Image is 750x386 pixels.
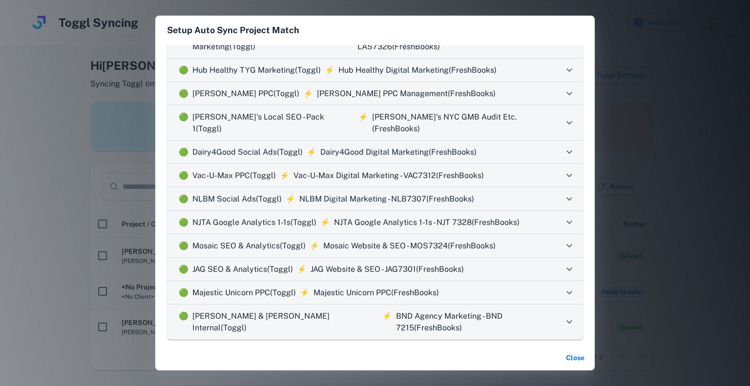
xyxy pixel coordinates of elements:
p: Dairy4Good Digital Marketing (FreshBooks) [320,146,477,158]
p: ⚡ [354,111,372,135]
p: [PERSON_NAME]'s Local SEO - Pack 1 (Toggl) [192,111,354,135]
div: Active[PERSON_NAME]'s Local SEO - Pack 1(Toggl)⚡[PERSON_NAME]'s NYC GMB Audit Etc.(FreshBooks) [167,105,583,141]
p: JAG Website & SEO - JAG7301 (FreshBooks) [311,264,464,275]
div: ActiveNLBM Social Ads(Toggl)⚡NLBM Digital Marketing - NLB7307(FreshBooks) [167,187,583,211]
p: Active [175,287,192,299]
p: ⚡ [378,310,396,334]
p: Vac-U-Max Digital Marketing - VAC7312 (FreshBooks) [293,170,484,182]
p: Active [175,111,192,135]
p: Dairy4Good Social Ads (Toggl) [192,146,303,158]
p: ⚡ [306,240,323,252]
p: [PERSON_NAME] PPC (Toggl) [192,88,299,100]
div: ActiveDairy4Good Social Ads(Toggl)⚡Dairy4Good Digital Marketing(FreshBooks) [167,141,583,164]
div: ActiveHub Healthy TYG Marketing(Toggl)⚡Hub Healthy Digital Marketing(FreshBooks) [167,59,583,82]
p: BND Agency Marketing - BND 7215 (FreshBooks) [396,310,563,334]
p: NLBM Digital Marketing - NLB7307 (FreshBooks) [299,193,474,205]
p: Active [175,264,192,275]
p: JAG SEO & Analytics (Toggl) [192,264,293,275]
p: NLBM Social Ads (Toggl) [192,193,282,205]
div: Active[PERSON_NAME] & [PERSON_NAME] Internal(Toggl)⚡BND Agency Marketing - BND 7215(FreshBooks) [167,305,583,340]
div: ActiveJAG SEO & Analytics(Toggl)⚡JAG Website & SEO - JAG7301(FreshBooks) [167,258,583,281]
div: ActiveNJTA Google Analytics 1-1s(Toggl)⚡NJTA Google Analytics 1-1s - NJT 7328(FreshBooks) [167,211,583,234]
p: Majestic Unicorn PPC (FreshBooks) [313,287,439,299]
p: Active [175,240,192,252]
p: ⚡ [296,287,313,299]
h2: Setup Auto Sync Project Match [155,16,595,45]
p: Active [175,217,192,228]
p: ⚡ [282,193,299,205]
p: ⚡ [321,64,338,76]
p: ⚡ [299,88,317,100]
p: Mosaic Website & SEO - MOS7324 (FreshBooks) [323,240,496,252]
p: [PERSON_NAME]'s NYC GMB Audit Etc. (FreshBooks) [372,111,563,135]
p: ⚡ [276,170,293,182]
p: NJTA Google Analytics 1-1s - NJT 7328 (FreshBooks) [334,217,520,228]
p: Active [175,170,192,182]
p: Hub Healthy TYG Marketing (Toggl) [192,64,321,76]
p: Mosaic SEO & Analytics (Toggl) [192,240,306,252]
button: Close [560,349,591,366]
p: Active [175,146,192,158]
p: Active [175,310,192,334]
p: Majestic Unicorn PPC (Toggl) [192,287,296,299]
div: ActiveMosaic SEO & Analytics(Toggl)⚡Mosaic Website & SEO - MOS7324(FreshBooks) [167,234,583,258]
p: Active [175,64,192,76]
p: [PERSON_NAME] PPC Management (FreshBooks) [317,88,496,100]
p: Active [175,88,192,100]
p: Vac-U-Max PPC (Toggl) [192,170,276,182]
p: ⚡ [316,217,334,228]
p: ⚡ [303,146,320,158]
p: NJTA Google Analytics 1-1s (Toggl) [192,217,316,228]
div: ActiveVac-U-Max PPC(Toggl)⚡Vac-U-Max Digital Marketing - VAC7312(FreshBooks) [167,164,583,187]
p: ⚡ [293,264,311,275]
p: [PERSON_NAME] & [PERSON_NAME] Internal (Toggl) [192,310,378,334]
p: Active [175,193,192,205]
div: ActiveMajestic Unicorn PPC(Toggl)⚡Majestic Unicorn PPC(FreshBooks) [167,281,583,305]
p: Hub Healthy Digital Marketing (FreshBooks) [338,64,497,76]
div: Active[PERSON_NAME] PPC(Toggl)⚡[PERSON_NAME] PPC Management(FreshBooks) [167,82,583,105]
